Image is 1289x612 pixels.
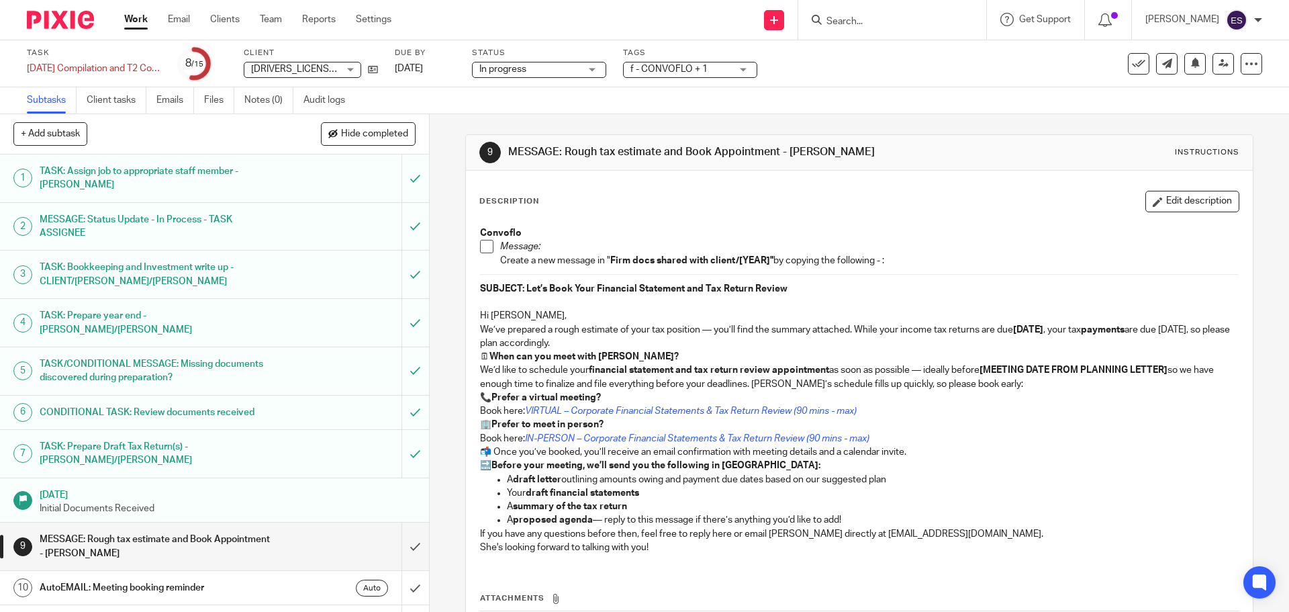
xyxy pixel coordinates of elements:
h1: TASK: Prepare year end - [PERSON_NAME]/[PERSON_NAME] [40,306,272,340]
a: Settings [356,13,391,26]
div: 2025-03-31 Compilation and T2 Corporate tax return - CONVOFLO [27,62,161,75]
strong: proposed agenda [513,515,593,525]
p: Your [507,486,1238,500]
strong: Prefer to meet in person? [491,420,604,429]
p: 🗓 We’d like to schedule your as soon as possible — ideally before so we have enough time to final... [480,350,1238,391]
h1: TASK: Bookkeeping and Investment write up - CLIENT/[PERSON_NAME]/[PERSON_NAME] [40,257,272,292]
label: Tags [623,48,757,58]
p: Hi [PERSON_NAME], [480,309,1238,322]
strong: When can you meet with [PERSON_NAME]? [489,352,679,361]
label: Task [27,48,161,58]
span: f - CONVOFLO + 1 [630,64,708,74]
span: Hide completed [341,129,408,140]
strong: [MEETING DATE FROM PLANNING LETTER] [980,365,1167,375]
div: 8 [185,56,203,71]
a: Email [168,13,190,26]
a: Emails [156,87,194,114]
strong: financial statement and tax return review appointment [589,365,829,375]
div: 1 [13,169,32,187]
a: Work [124,13,148,26]
strong: Prefer a virtual meeting? [491,393,601,402]
a: Audit logs [303,87,355,114]
p: [PERSON_NAME] [1145,13,1219,26]
span: Attachments [480,595,544,602]
div: 4 [13,314,32,333]
strong: Convoflo [480,228,522,238]
div: 7 [13,444,32,463]
p: We’ve prepared a rough estimate of your tax position — you’ll find the summary attached. While yo... [480,323,1238,351]
strong: draft letter [513,475,561,484]
strong: payments [1081,325,1125,335]
img: Pixie [27,11,94,29]
h1: MESSAGE: Status Update - In Process - TASK ASSIGNEE [40,210,272,244]
p: She's looking forward to talking with you! [480,541,1238,554]
strong: SUBJECT: Let’s Book Your [480,284,595,294]
span: In progress [479,64,526,74]
h1: CONDITIONAL TASK: Review documents received [40,402,272,423]
h1: TASK: Prepare Draft Tax Return(s) - [PERSON_NAME]/[PERSON_NAME] [40,437,272,471]
a: Team [260,13,282,26]
input: Search [825,16,946,28]
p: 🔜 [480,459,1238,472]
div: 9 [479,142,501,163]
strong: summary of the tax return [513,502,627,511]
div: Instructions [1175,147,1239,158]
a: Files [204,87,234,114]
a: VIRTUAL – Corporate Financial Statements & Tax Return Review (90 mins - max) [525,406,857,416]
div: 9 [13,537,32,556]
div: 3 [13,265,32,284]
button: + Add subtask [13,122,87,145]
label: Client [244,48,378,58]
p: 📞 Book here: [480,391,1238,419]
img: svg%3E [1226,9,1247,31]
div: [DATE] Compilation and T2 Corporate tax return - CONVOFLO [27,62,161,75]
p: Initial Documents Received [40,502,416,515]
span: Get Support [1019,15,1071,24]
p: If you have any questions before then, feel free to reply here or email [PERSON_NAME] directly at... [480,527,1238,541]
p: A outlining amounts owing and payment due dates based on our suggested plan [507,473,1238,486]
strong: draft financial statements [526,488,639,498]
h1: MESSAGE: Rough tax estimate and Book Appointment - [PERSON_NAME] [40,529,272,564]
h1: TASK/CONDITIONAL MESSAGE: Missing documents discovered during preparation? [40,354,272,388]
a: Client tasks [87,87,146,114]
div: 6 [13,403,32,422]
h1: AutoEMAIL: Meeting booking reminder [40,578,272,598]
strong: Financial Statement and Tax Return Review [597,284,787,294]
strong: [DATE] [1013,325,1043,335]
p: Description [479,196,539,207]
a: Subtasks [27,87,77,114]
strong: Firm docs shared with client/[YEAR]" [610,256,773,265]
h1: TASK: Assign job to appropriate staff member - [PERSON_NAME] [40,161,272,195]
a: Clients [210,13,240,26]
p: 📬 Once you’ve booked, you’ll receive an email confirmation with meeting details and a calendar in... [480,445,1238,459]
button: Hide completed [321,122,416,145]
p: 🏢 Book here: [480,418,1238,445]
h1: [DATE] [40,485,416,502]
label: Status [472,48,606,58]
strong: Before your meeting, we’ll send you the following in [GEOGRAPHIC_DATA]: [491,461,820,470]
small: /15 [191,60,203,68]
a: IN-PERSON – Corporate Financial Statements & Tax Return Review (90 mins - max) [525,434,869,443]
p: Create a new message in " by copying the following - : [500,254,1238,267]
em: Message: [500,242,540,251]
a: Notes (0) [244,87,293,114]
label: Due by [395,48,455,58]
div: Auto [356,580,388,597]
h1: MESSAGE: Rough tax estimate and Book Appointment - [PERSON_NAME] [508,145,888,159]
div: 2 [13,217,32,236]
a: Reports [302,13,336,26]
span: [DRIVERS_LICENSE_NUMBER] Alberta Ltd. ([PERSON_NAME]) [251,64,512,74]
div: 10 [13,578,32,597]
button: Edit description [1145,191,1239,212]
div: 5 [13,361,32,380]
p: A — reply to this message if there’s anything you’d like to add! [507,513,1238,527]
p: A [507,500,1238,513]
span: [DATE] [395,64,423,73]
